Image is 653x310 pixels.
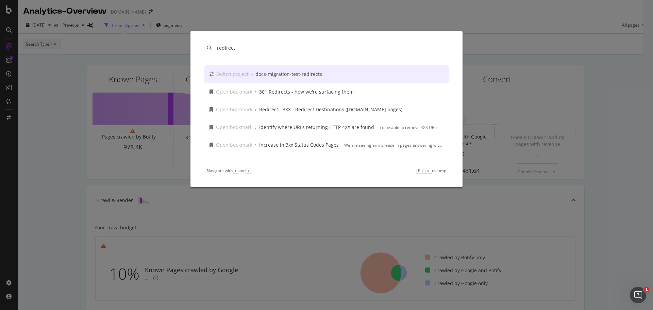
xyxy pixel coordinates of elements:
[216,124,252,131] div: Open bookmark
[255,71,322,78] div: docs-migration-test-redirects
[259,124,374,131] div: Identify where URLs returning HTTP 4XX are found
[255,106,256,113] div: ›
[207,168,251,174] div: Navigate with and
[246,168,251,174] kbd: ↓
[216,142,252,148] div: Open bookmark
[644,287,649,292] span: 1
[216,71,249,78] div: Switch project
[416,168,432,174] kbd: Enter
[259,142,339,148] div: Increase in 3xx Status Codes Pages
[344,142,443,148] div: We are seeing an increase in pages answering with a 3xx HTTP status code according to your daily ...
[259,88,354,95] div: 301 Redirects - how we're surfacing them
[216,106,252,113] div: Open bookmark
[416,168,446,174] div: to jump
[216,88,252,95] div: Open bookmark
[217,45,446,51] input: Type a command or search…
[259,106,402,113] div: Redirect - 3XX - Redirect Destinations ([DOMAIN_NAME] pages)
[233,168,238,174] kbd: ↑
[255,142,256,148] div: ›
[630,287,646,303] iframe: Intercom live chat
[190,31,463,187] div: modal
[251,71,253,78] div: ›
[255,124,256,131] div: ›
[255,88,256,95] div: ›
[380,125,443,130] div: To be able to remove 4XX URLs from your site, you'll need to identify where robots find them: not...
